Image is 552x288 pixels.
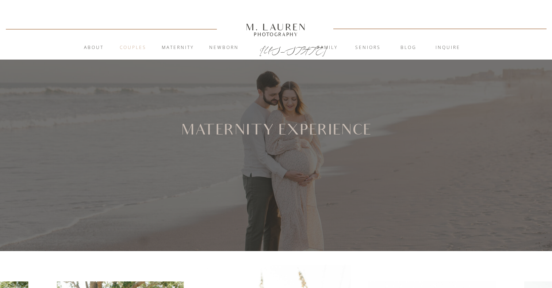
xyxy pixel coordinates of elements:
h1: Maternity Experience [180,123,373,137]
a: Couples [113,44,153,52]
a: Seniors [348,44,388,52]
a: Maternity [158,44,198,52]
a: Photography [242,33,310,36]
a: M. Lauren [224,23,328,31]
a: inquire [428,44,468,52]
a: [US_STATE] [260,45,293,53]
a: Family [308,44,347,52]
a: Newborn [204,44,244,52]
a: blog [389,44,428,52]
a: About [80,44,108,52]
